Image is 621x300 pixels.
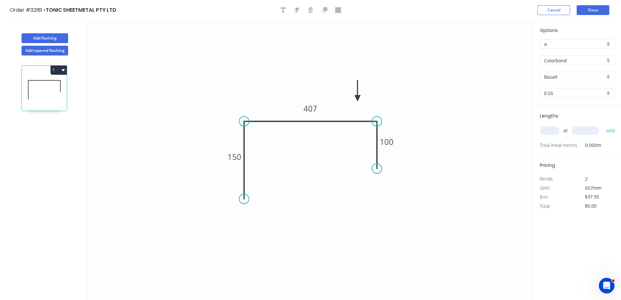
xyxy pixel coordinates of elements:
button: Add tapered flashing [22,46,68,55]
button: Cancel [538,5,570,15]
input: Price level [544,41,605,48]
button: Done [577,5,609,15]
span: Options [540,27,558,34]
input: Colour [544,73,605,80]
tspan: 100 [380,136,393,147]
svg: 0 [88,20,533,300]
span: Pricing [540,162,555,168]
tspan: 407 [303,103,317,114]
span: Order #32181 > [10,6,46,14]
span: Lengths [540,113,558,119]
button: 1 [51,66,67,75]
span: 2 [585,176,588,182]
span: Total lineal metres [540,141,577,150]
input: Thickness [544,90,605,97]
button: add [603,125,618,136]
span: Bends [540,176,553,182]
span: $/m [540,194,548,200]
span: TONIC SHEETMETAL PTY LTD [46,6,116,14]
tspan: 150 [228,151,241,162]
span: 0.000m [577,141,601,150]
span: Girth [540,185,550,191]
span: at [563,126,568,135]
span: 657mm [585,185,601,191]
iframe: Intercom live chat [599,278,614,293]
button: Add flashing [22,33,68,43]
input: Material [544,57,605,64]
span: Total [540,203,550,209]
